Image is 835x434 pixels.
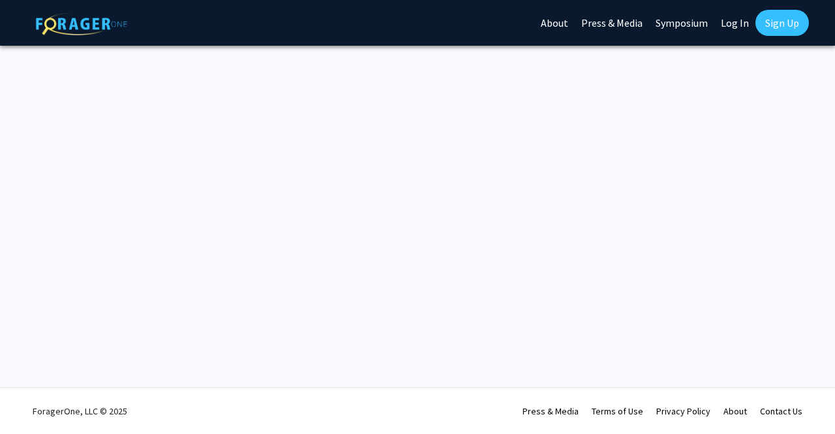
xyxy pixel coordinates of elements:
a: Press & Media [523,405,579,417]
a: Terms of Use [592,405,643,417]
a: Privacy Policy [656,405,710,417]
img: ForagerOne Logo [36,12,127,35]
a: Contact Us [760,405,802,417]
a: About [723,405,747,417]
div: ForagerOne, LLC © 2025 [33,388,127,434]
a: Sign Up [755,10,809,36]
